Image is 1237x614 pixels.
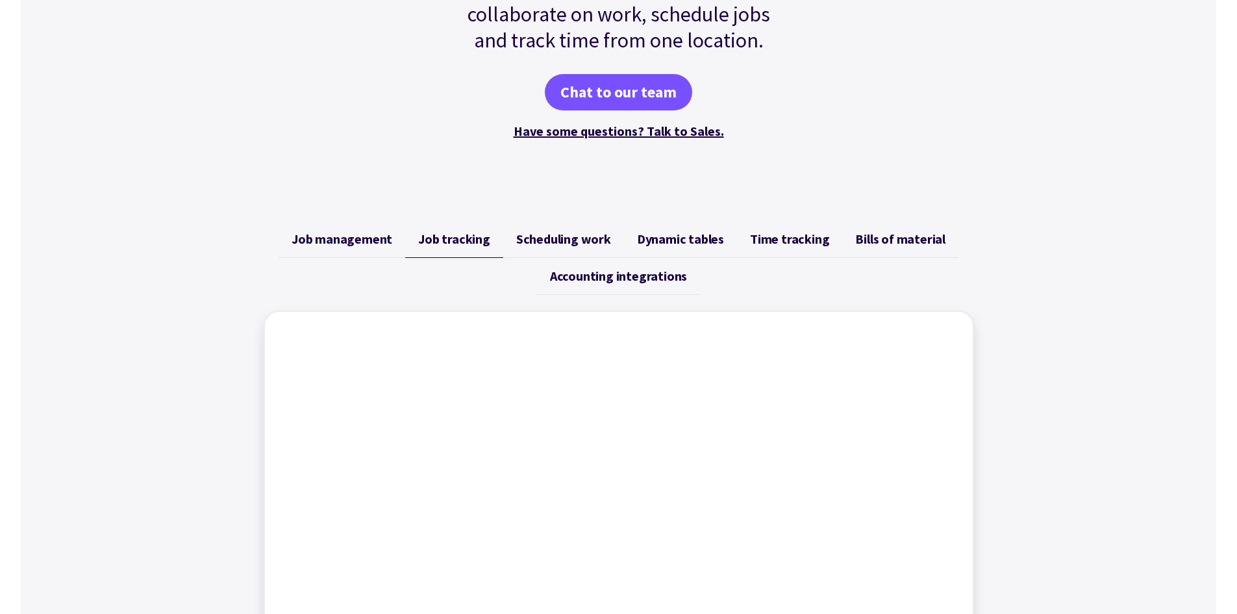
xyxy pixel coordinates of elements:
[750,231,829,247] span: Time tracking
[855,231,945,247] span: Bills of material
[545,74,692,110] a: Chat to our team
[1015,474,1237,614] iframe: Chat Widget
[637,231,724,247] span: Dynamic tables
[514,123,724,139] a: Have some questions? Talk to Sales.
[516,231,611,247] span: Scheduling work
[550,268,687,284] span: Accounting integrations
[292,231,392,247] span: Job management
[418,231,490,247] span: Job tracking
